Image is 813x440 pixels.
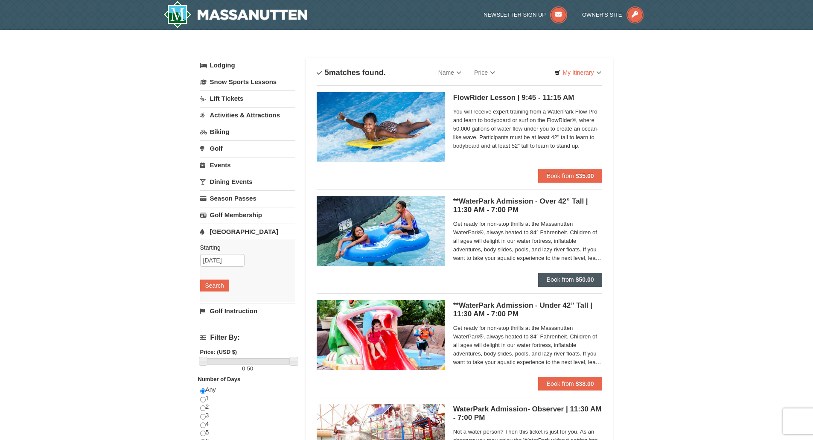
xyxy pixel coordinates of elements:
[200,90,295,106] a: Lift Tickets
[200,243,289,252] label: Starting
[163,1,308,28] img: Massanutten Resort Logo
[576,172,594,179] strong: $35.00
[163,1,308,28] a: Massanutten Resort
[453,93,603,102] h5: FlowRider Lesson | 9:45 - 11:15 AM
[200,74,295,90] a: Snow Sports Lessons
[432,64,468,81] a: Name
[576,276,594,283] strong: $50.00
[200,190,295,206] a: Season Passes
[547,380,574,387] span: Book from
[200,157,295,173] a: Events
[538,273,603,286] button: Book from $50.00
[200,303,295,319] a: Golf Instruction
[325,68,329,77] span: 5
[317,300,445,370] img: 6619917-732-e1c471e4.jpg
[484,12,567,18] a: Newsletter Sign Up
[200,58,295,73] a: Lodging
[453,108,603,150] span: You will receive expert training from a WaterPark Flow Pro and learn to bodyboard or surf on the ...
[538,377,603,390] button: Book from $38.00
[200,280,229,291] button: Search
[549,66,606,79] a: My Itinerary
[317,92,445,162] img: 6619917-216-363963c7.jpg
[453,220,603,262] span: Get ready for non-stop thrills at the Massanutten WaterPark®, always heated to 84° Fahrenheit. Ch...
[242,365,245,372] span: 0
[317,68,386,77] h4: matches found.
[200,174,295,189] a: Dining Events
[547,172,574,179] span: Book from
[200,349,237,355] strong: Price: (USD $)
[317,196,445,266] img: 6619917-720-80b70c28.jpg
[453,197,603,214] h5: **WaterPark Admission - Over 42” Tall | 11:30 AM - 7:00 PM
[468,64,501,81] a: Price
[453,301,603,318] h5: **WaterPark Admission - Under 42” Tall | 11:30 AM - 7:00 PM
[200,207,295,223] a: Golf Membership
[453,324,603,367] span: Get ready for non-stop thrills at the Massanutten WaterPark®, always heated to 84° Fahrenheit. Ch...
[200,334,295,341] h4: Filter By:
[582,12,644,18] a: Owner's Site
[576,380,594,387] strong: $38.00
[484,12,546,18] span: Newsletter Sign Up
[453,405,603,422] h5: WaterPark Admission- Observer | 11:30 AM - 7:00 PM
[200,124,295,140] a: Biking
[547,276,574,283] span: Book from
[200,224,295,239] a: [GEOGRAPHIC_DATA]
[198,376,241,382] strong: Number of Days
[200,140,295,156] a: Golf
[538,169,603,183] button: Book from $35.00
[200,107,295,123] a: Activities & Attractions
[200,364,295,373] label: -
[582,12,622,18] span: Owner's Site
[247,365,253,372] span: 50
